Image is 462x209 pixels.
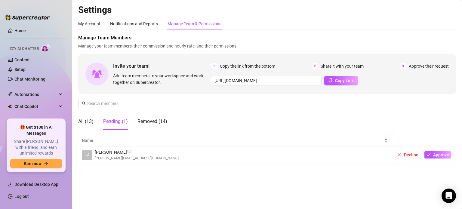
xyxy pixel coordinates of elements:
[14,28,26,33] a: Home
[10,159,62,168] button: Earn nowarrow-right
[397,153,402,157] span: close
[82,137,383,144] span: Name
[78,34,456,41] span: Manage Team Members
[78,20,100,27] div: My Account
[85,152,90,158] span: LA
[95,149,179,155] span: [PERSON_NAME] 🏳️
[14,182,58,187] span: Download Desktop App
[14,57,30,62] a: Content
[400,63,406,69] span: 3
[8,92,13,97] span: thunderbolt
[95,155,179,161] span: [PERSON_NAME][EMAIL_ADDRESS][DOMAIN_NAME]
[82,101,86,106] span: search
[8,182,13,187] span: download
[14,194,29,199] a: Log out
[168,20,221,27] div: Manage Team & Permissions
[8,46,39,52] span: Izzy AI Chatter
[312,63,318,69] span: 2
[103,118,128,125] div: Pending (1)
[113,62,211,70] span: Invite your team!
[211,63,217,69] span: 1
[433,152,449,157] span: Approve
[14,67,26,72] a: Setup
[5,14,50,20] img: logo-BBDzfeDw.svg
[10,139,62,156] span: Share [PERSON_NAME] with a friend, and earn unlimited rewards
[78,4,456,16] h2: Settings
[113,72,208,86] span: Add team members to your workspace and work together on Supercreator.
[14,90,57,99] span: Automations
[328,78,333,82] span: copy
[44,161,48,166] span: arrow-right
[404,152,418,157] span: Decline
[24,161,42,166] span: Earn now
[321,63,364,69] span: Share it with your team
[335,78,354,83] span: Copy Link
[427,153,431,157] span: check
[110,20,158,27] div: Notifications and Reports
[78,43,456,49] span: Manage your team members, their commission and hourly rate, and their permissions.
[409,63,449,69] span: Approve their request
[395,151,421,158] button: Decline
[87,100,130,107] input: Search members
[424,151,451,158] button: Approve
[14,102,57,111] span: Chat Copilot
[220,63,275,69] span: Copy the link from the bottom
[14,77,45,81] a: Chat Monitoring
[10,124,62,136] span: 🎁 Get $100 in AI Messages
[442,189,456,203] div: Open Intercom Messenger
[8,104,12,109] img: Chat Copilot
[78,135,391,146] th: Name
[137,118,167,125] div: Removed (14)
[41,44,51,52] img: AI Chatter
[324,76,358,85] button: Copy Link
[78,118,94,125] div: All (13)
